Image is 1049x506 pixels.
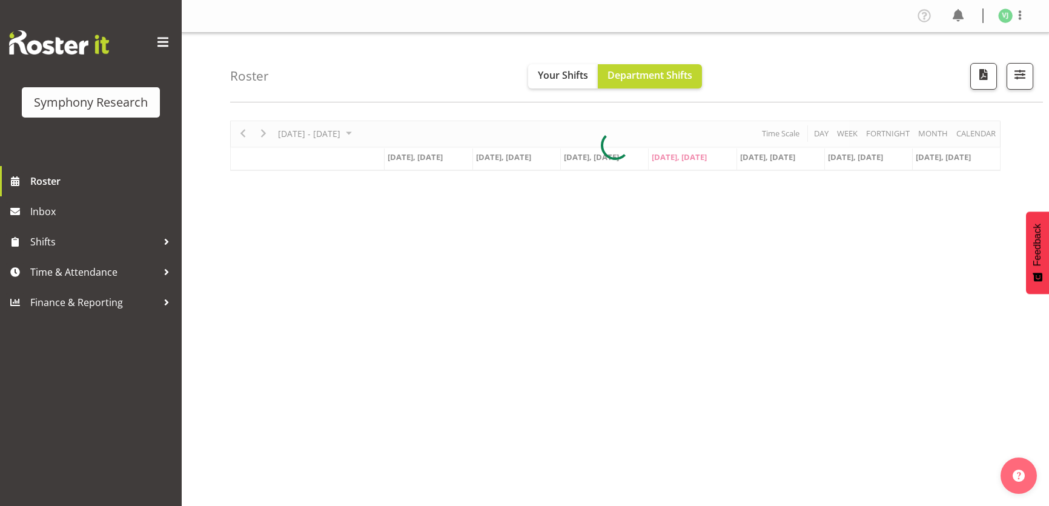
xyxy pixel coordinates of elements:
[998,8,1013,23] img: vishal-jain1986.jpg
[528,64,598,88] button: Your Shifts
[30,293,157,311] span: Finance & Reporting
[230,69,269,83] h4: Roster
[34,93,148,112] div: Symphony Research
[538,68,588,82] span: Your Shifts
[1032,224,1043,266] span: Feedback
[9,30,109,55] img: Rosterit website logo
[30,233,157,251] span: Shifts
[30,263,157,281] span: Time & Attendance
[607,68,692,82] span: Department Shifts
[1026,211,1049,294] button: Feedback - Show survey
[970,63,997,90] button: Download a PDF of the roster according to the set date range.
[30,202,176,221] span: Inbox
[30,172,176,190] span: Roster
[1013,470,1025,482] img: help-xxl-2.png
[1007,63,1033,90] button: Filter Shifts
[598,64,702,88] button: Department Shifts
